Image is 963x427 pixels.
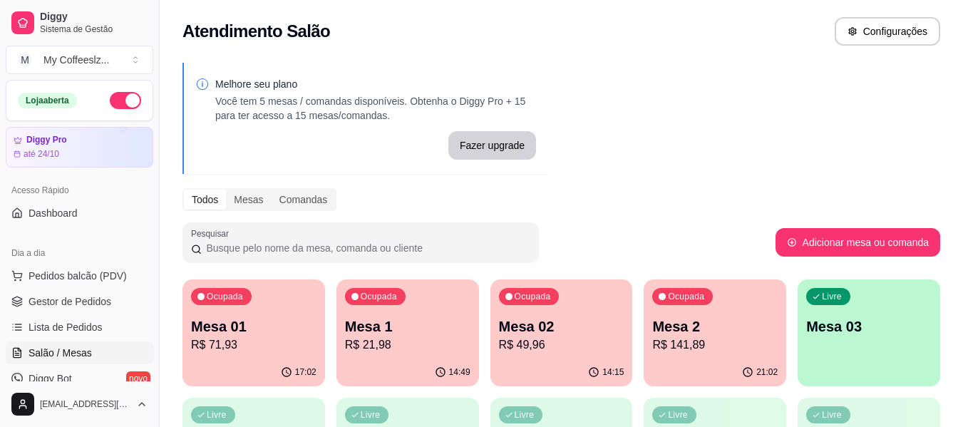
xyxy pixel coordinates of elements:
[6,127,153,168] a: Diggy Proaté 24/10
[6,264,153,287] button: Pedidos balcão (PDV)
[40,11,148,24] span: Diggy
[835,17,940,46] button: Configurações
[226,190,271,210] div: Mesas
[515,291,551,302] p: Ocupada
[29,371,72,386] span: Diggy Bot
[515,409,535,421] p: Livre
[6,316,153,339] a: Lista de Pedidos
[499,336,624,354] p: R$ 49,96
[6,387,153,421] button: [EMAIL_ADDRESS][DOMAIN_NAME]
[184,190,226,210] div: Todos
[43,53,109,67] div: My Coffeeslz ...
[191,336,316,354] p: R$ 71,93
[336,279,479,386] button: OcupadaMesa 1R$ 21,9814:49
[798,279,940,386] button: LivreMesa 03
[776,228,940,257] button: Adicionar mesa ou comanda
[361,409,381,421] p: Livre
[652,336,778,354] p: R$ 141,89
[6,6,153,40] a: DiggySistema de Gestão
[207,291,243,302] p: Ocupada
[26,135,67,145] article: Diggy Pro
[215,77,536,91] p: Melhore seu plano
[29,346,92,360] span: Salão / Mesas
[207,409,227,421] p: Livre
[490,279,633,386] button: OcupadaMesa 02R$ 49,9614:15
[602,366,624,378] p: 14:15
[6,242,153,264] div: Dia a dia
[644,279,786,386] button: OcupadaMesa 2R$ 141,8921:02
[668,409,688,421] p: Livre
[6,367,153,390] a: Diggy Botnovo
[345,317,470,336] p: Mesa 1
[182,20,330,43] h2: Atendimento Salão
[668,291,704,302] p: Ocupada
[6,46,153,74] button: Select a team
[18,53,32,67] span: M
[345,336,470,354] p: R$ 21,98
[182,279,325,386] button: OcupadaMesa 01R$ 71,9317:02
[272,190,336,210] div: Comandas
[6,202,153,225] a: Dashboard
[18,93,77,108] div: Loja aberta
[806,317,932,336] p: Mesa 03
[29,269,127,283] span: Pedidos balcão (PDV)
[24,148,59,160] article: até 24/10
[822,409,842,421] p: Livre
[191,317,316,336] p: Mesa 01
[110,92,141,109] button: Alterar Status
[202,241,530,255] input: Pesquisar
[29,320,103,334] span: Lista de Pedidos
[499,317,624,336] p: Mesa 02
[822,291,842,302] p: Livre
[215,94,536,123] p: Você tem 5 mesas / comandas disponíveis. Obtenha o Diggy Pro + 15 para ter acesso a 15 mesas/coma...
[29,294,111,309] span: Gestor de Pedidos
[40,398,130,410] span: [EMAIL_ADDRESS][DOMAIN_NAME]
[449,366,470,378] p: 14:49
[756,366,778,378] p: 21:02
[448,131,536,160] button: Fazer upgrade
[29,206,78,220] span: Dashboard
[6,341,153,364] a: Salão / Mesas
[6,179,153,202] div: Acesso Rápido
[652,317,778,336] p: Mesa 2
[361,291,397,302] p: Ocupada
[191,227,234,240] label: Pesquisar
[6,290,153,313] a: Gestor de Pedidos
[295,366,316,378] p: 17:02
[40,24,148,35] span: Sistema de Gestão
